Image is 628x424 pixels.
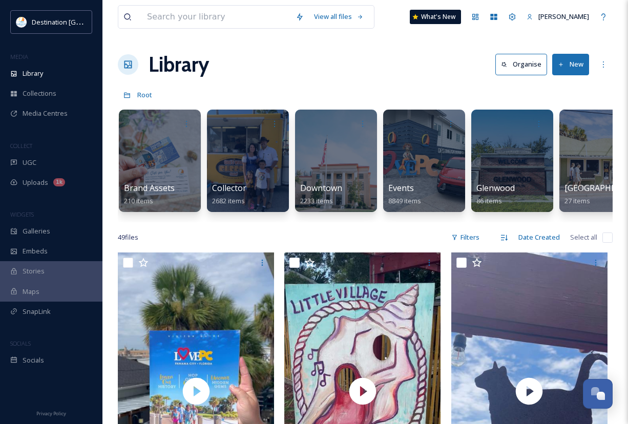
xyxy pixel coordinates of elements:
span: 2682 items [212,196,245,205]
input: Search your library [142,6,290,28]
div: Filters [446,227,485,247]
a: [PERSON_NAME] [521,7,594,27]
span: Privacy Policy [36,410,66,417]
span: Uploads [23,178,48,187]
span: Galleries [23,226,50,236]
span: 27 items [564,196,590,205]
a: View all files [309,7,369,27]
a: Organise [495,54,552,75]
span: UGC [23,158,36,167]
a: Root [137,89,152,101]
span: SnapLink [23,307,51,316]
a: Library [149,49,209,80]
span: Media Centres [23,109,68,118]
span: Collector [212,182,246,194]
button: Open Chat [583,379,613,409]
span: MEDIA [10,53,28,60]
a: Glenwood86 items [476,183,515,205]
div: 1k [53,178,65,186]
a: Brand Assets210 items [124,183,175,205]
a: What's New [410,10,461,24]
span: 49 file s [118,232,138,242]
span: 210 items [124,196,153,205]
span: Embeds [23,246,48,256]
img: download.png [16,17,27,27]
button: Organise [495,54,547,75]
span: Socials [23,355,44,365]
span: Root [137,90,152,99]
span: Glenwood [476,182,515,194]
button: New [552,54,589,75]
span: Downtown [300,182,342,194]
span: Destination [GEOGRAPHIC_DATA] [32,17,134,27]
a: Collector2682 items [212,183,246,205]
span: 2233 items [300,196,333,205]
span: Library [23,69,43,78]
span: Events [388,182,414,194]
span: COLLECT [10,142,32,150]
a: Downtown2233 items [300,183,342,205]
a: Privacy Policy [36,407,66,419]
span: 8849 items [388,196,421,205]
span: Select all [570,232,597,242]
span: WIDGETS [10,210,34,218]
span: SOCIALS [10,340,31,347]
a: Events8849 items [388,183,421,205]
span: Collections [23,89,56,98]
div: Date Created [513,227,565,247]
span: [PERSON_NAME] [538,12,589,21]
span: Maps [23,287,39,296]
span: Brand Assets [124,182,175,194]
span: Stories [23,266,45,276]
span: 86 items [476,196,502,205]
